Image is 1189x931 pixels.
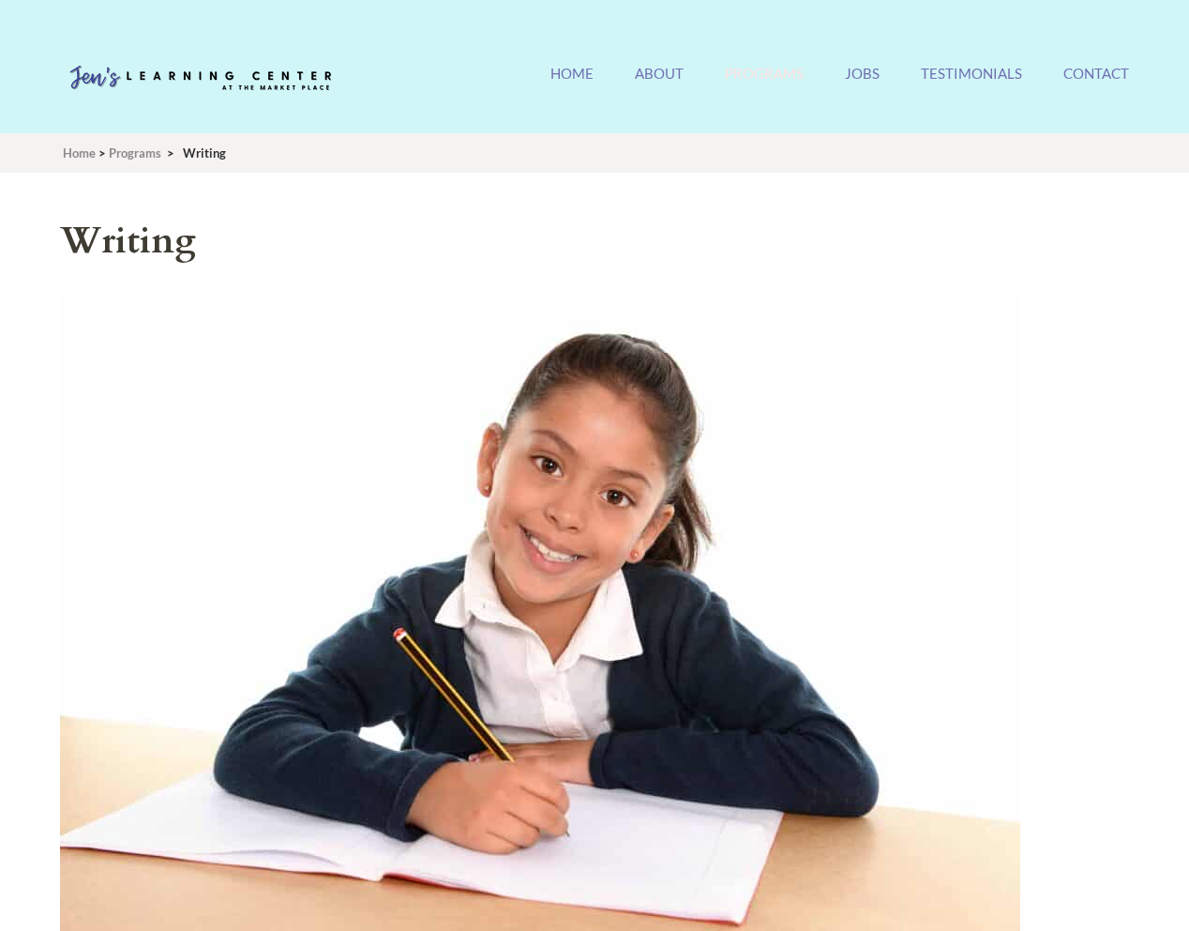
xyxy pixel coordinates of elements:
a: Jobs [845,65,880,105]
a: Programs [109,145,161,160]
a: About [635,65,684,105]
a: Home [63,145,96,160]
h1: Writing [60,215,1101,268]
span: > [167,145,174,160]
a: Home [550,65,594,105]
a: Testimonials [921,65,1022,105]
img: Jen's Learning Center Logo Transparent [60,51,341,107]
span: > [98,145,106,160]
a: Contact [1063,65,1129,105]
a: Programs [725,65,804,105]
